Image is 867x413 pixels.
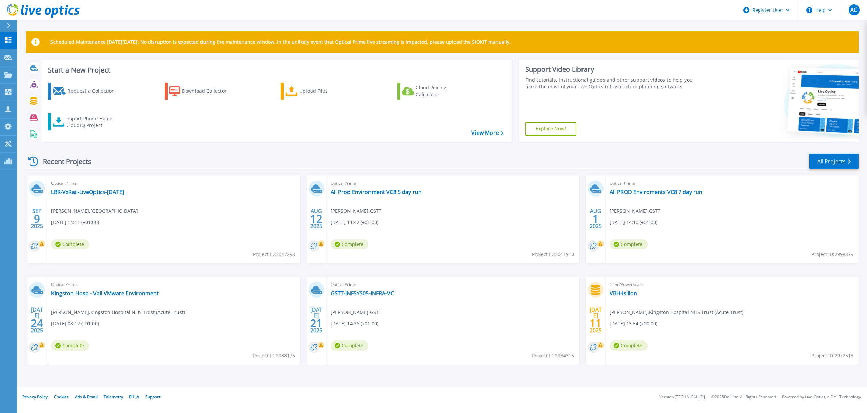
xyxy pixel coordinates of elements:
a: Upload Files [281,83,356,100]
div: [DATE] 2025 [30,308,43,332]
a: Telemetry [104,394,123,400]
div: Support Video Library [525,65,701,74]
span: Project ID: 2998879 [811,251,853,258]
span: Complete [51,340,89,351]
a: All Prod Environment VC8 5 day run [331,189,422,195]
a: GSTT-INFSYS05-INFRA-VC [331,290,394,297]
span: [DATE] 13:54 (+00:00) [610,320,657,327]
span: [DATE] 08:12 (+01:00) [51,320,99,327]
div: SEP 2025 [30,206,43,231]
a: Support [145,394,160,400]
a: Cookies [54,394,69,400]
span: Project ID: 2984316 [532,352,574,359]
li: Version: [TECHNICAL_ID] [659,395,705,399]
span: [PERSON_NAME] , GSTT [331,309,381,316]
span: [PERSON_NAME] , GSTT [331,207,381,215]
a: Download Collector [165,83,240,100]
a: All PROD Enviroments VC8 7 day run [610,189,702,195]
a: VBH-Isilion [610,290,637,297]
a: EULA [129,394,139,400]
h3: Start a New Project [48,66,503,74]
span: Optical Prime [331,281,575,288]
a: Cloud Pricing Calculator [397,83,473,100]
li: Powered by Live Optics, a Dell Technology [782,395,861,399]
a: All Projects [809,154,859,169]
span: [PERSON_NAME] , [GEOGRAPHIC_DATA] [51,207,138,215]
span: 12 [310,216,322,222]
span: Complete [331,340,368,351]
div: [DATE] 2025 [310,308,323,332]
span: Project ID: 2988176 [253,352,295,359]
a: View More [471,130,503,136]
span: [DATE] 14:11 (+01:00) [51,219,99,226]
span: Project ID: 3047298 [253,251,295,258]
span: 1 [593,216,599,222]
div: Download Collector [182,84,236,98]
span: [PERSON_NAME] , Kingston Hospital NHS Trust (Acute Trust) [610,309,743,316]
span: [PERSON_NAME] , Kingston Hospital NHS Trust (Acute Trust) [51,309,185,316]
div: Recent Projects [26,153,101,170]
a: Request a Collection [48,83,124,100]
a: LBR-VxRail-LiveOptics-[DATE] [51,189,124,195]
a: Ads & Email [75,394,98,400]
div: Import Phone Home CloudIQ Project [66,115,119,129]
span: Complete [51,239,89,249]
span: Isilon/PowerScale [610,281,854,288]
span: [DATE] 11:42 (+01:00) [331,219,378,226]
span: 21 [310,320,322,326]
p: Scheduled Maintenance [DATE][DATE]: No disruption is expected during the maintenance window. In t... [50,39,511,45]
div: [DATE] 2025 [589,308,602,332]
div: Request a Collection [67,84,122,98]
div: AUG 2025 [589,206,602,231]
span: Complete [331,239,368,249]
span: 11 [590,320,602,326]
a: Privacy Policy [22,394,48,400]
span: 24 [31,320,43,326]
span: 9 [34,216,40,222]
span: Optical Prime [331,180,575,187]
span: Project ID: 3011910 [532,251,574,258]
a: KIngston Hosp - Vali VMware Environment [51,290,159,297]
span: Project ID: 2972513 [811,352,853,359]
a: Explore Now! [525,122,577,136]
div: Upload Files [299,84,354,98]
div: Find tutorials, instructional guides and other support videos to help you make the most of your L... [525,77,701,90]
span: Complete [610,340,648,351]
span: Optical Prime [51,281,296,288]
div: AUG 2025 [310,206,323,231]
span: AC [850,7,857,13]
span: Optical Prime [610,180,854,187]
span: [DATE] 14:36 (+01:00) [331,320,378,327]
span: [DATE] 14:10 (+01:00) [610,219,657,226]
div: Cloud Pricing Calculator [416,84,470,98]
span: Optical Prime [51,180,296,187]
span: Complete [610,239,648,249]
span: [PERSON_NAME] , GSTT [610,207,660,215]
li: © 2025 Dell Inc. All Rights Reserved [711,395,776,399]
